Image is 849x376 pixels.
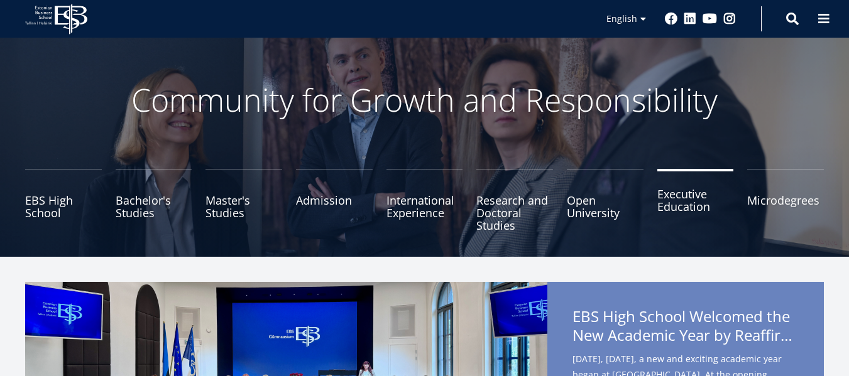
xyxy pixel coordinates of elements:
[572,307,799,348] span: EBS High School Welcomed the
[665,13,677,25] a: Facebook
[205,169,282,232] a: Master's Studies
[723,13,736,25] a: Instagram
[116,169,192,232] a: Bachelor's Studies
[567,169,644,232] a: Open University
[476,169,553,232] a: Research and Doctoral Studies
[684,13,696,25] a: Linkedin
[386,169,463,232] a: International Experience
[92,81,758,119] p: Community for Growth and Responsibility
[25,169,102,232] a: EBS High School
[296,169,373,232] a: Admission
[747,169,824,232] a: Microdegrees
[657,169,734,232] a: Executive Education
[572,326,799,345] span: New Academic Year by Reaffirming Its Core Values
[703,13,717,25] a: Youtube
